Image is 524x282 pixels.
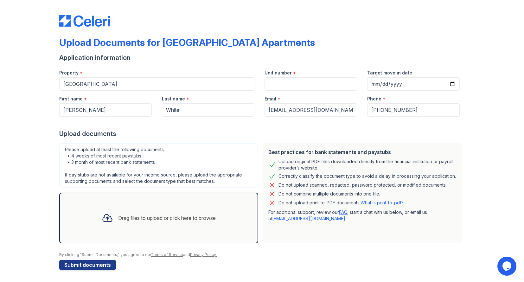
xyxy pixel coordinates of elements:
label: Email [265,96,276,102]
div: Upload documents [59,129,465,138]
label: Phone [367,96,381,102]
label: First name [59,96,83,102]
div: Upload original PDF files downloaded directly from the financial institution or payroll provider’... [278,158,457,171]
label: Property [59,70,79,76]
p: For additional support, review our , start a chat with us below, or email us at [268,209,457,222]
div: Please upload at least the following documents: • 4 weeks of most recent paystubs • 3 month of mo... [59,143,258,188]
iframe: chat widget [497,257,518,276]
div: Do not upload scanned, redacted, password protected, or modified documents. [278,181,447,189]
a: Terms of Service [151,252,183,257]
img: CE_Logo_Blue-a8612792a0a2168367f1c8372b55b34899dd931a85d93a1a3d3e32e68fde9ad4.png [59,15,110,27]
div: By clicking "Submit Documents," you agree to our and [59,252,465,257]
a: [EMAIL_ADDRESS][DOMAIN_NAME] [272,216,345,221]
a: FAQ [339,209,347,215]
div: Upload Documents for [GEOGRAPHIC_DATA] Apartments [59,37,315,48]
p: Do not upload print-to-PDF documents. [278,200,404,206]
div: Best practices for bank statements and paystubs [268,148,457,156]
div: Drag files to upload or click here to browse [118,214,216,222]
div: Correctly classify the document type to avoid a delay in processing your application. [278,172,456,180]
button: Submit documents [59,260,116,270]
a: Privacy Policy. [190,252,217,257]
div: Do not combine multiple documents into one file. [278,190,380,198]
div: Application information [59,53,465,62]
label: Target move in date [367,70,412,76]
a: What is print-to-pdf? [361,200,404,205]
label: Unit number [265,70,292,76]
label: Last name [162,96,185,102]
